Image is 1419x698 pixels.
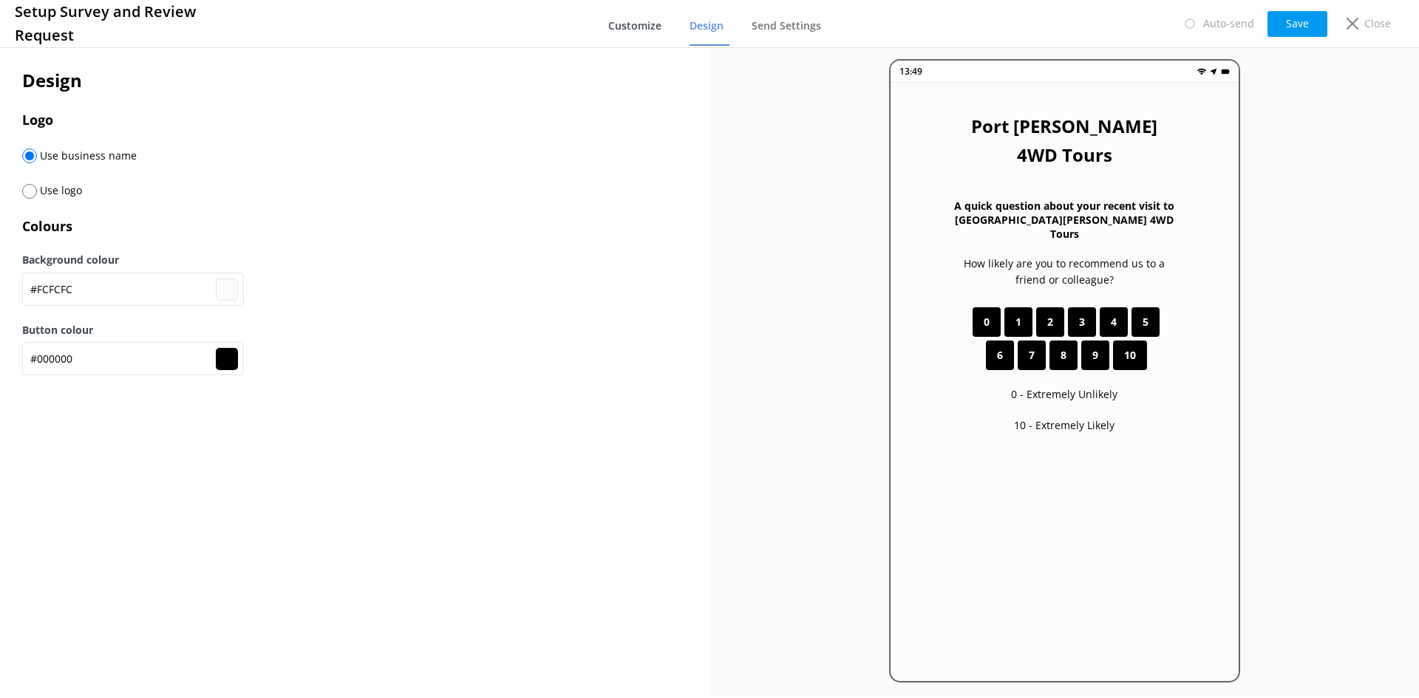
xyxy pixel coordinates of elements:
span: Use logo [37,183,82,197]
span: 7 [1029,347,1035,363]
h2: Design [22,66,687,95]
span: Customize [608,18,661,33]
img: near-me.png [1209,67,1218,76]
p: How likely are you to recommend us to a friend or colleague? [950,256,1180,289]
p: 13:49 [899,64,922,78]
span: 0 [984,314,990,330]
span: Use business name [37,148,137,162]
h3: Logo [22,109,687,131]
button: Save [1267,11,1327,37]
span: 9 [1092,347,1098,363]
span: 5 [1143,314,1149,330]
label: Background colour [22,252,687,268]
span: 8 [1061,347,1066,363]
p: 10 - Extremely Likely [1014,417,1115,434]
h3: Colours [22,216,687,237]
img: wifi.png [1197,67,1206,76]
span: 3 [1079,314,1085,330]
span: 10 [1124,347,1136,363]
img: battery.png [1221,67,1230,76]
span: 4 [1111,314,1117,330]
span: 6 [997,347,1003,363]
span: 1 [1015,314,1021,330]
label: Button colour [22,322,687,338]
h3: A quick question about your recent visit to [GEOGRAPHIC_DATA][PERSON_NAME] 4WD Tours [950,199,1180,241]
span: 2 [1047,314,1053,330]
span: Send Settings [752,18,821,33]
span: Design [690,18,724,33]
h2: Port [PERSON_NAME] 4WD Tours [950,112,1180,169]
p: Close [1364,16,1391,32]
p: 0 - Extremely Unlikely [1011,386,1117,403]
p: Auto-send [1203,16,1254,32]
